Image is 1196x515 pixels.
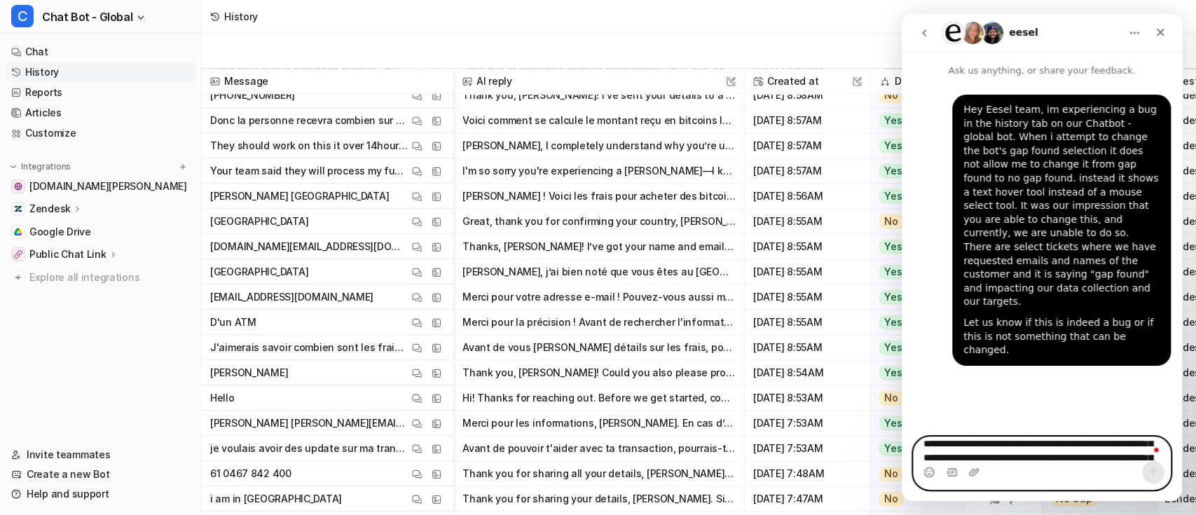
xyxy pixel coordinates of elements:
span: [DATE] 8:55AM [750,234,865,259]
button: Avant de vous [PERSON_NAME] détails sur les frais, pourriez-vous me [PERSON_NAME] votre nom, votr... [462,335,736,360]
p: D'un ATM [210,310,256,335]
button: [PERSON_NAME] ! Voici les frais pour acheter des bitcoins à un ATM Localcoin au [GEOGRAPHIC_DATA]... [462,184,736,209]
button: No [871,385,957,411]
a: Chat [6,42,195,62]
button: Yes [871,310,957,335]
button: I'm so sorry you're experiencing a [PERSON_NAME]—I know how frustrating that can feel. You can ex... [462,158,736,184]
p: They should work on this it over 14hours already [210,133,408,158]
span: No [879,391,903,405]
span: Yes [879,290,907,304]
span: [DOMAIN_NAME][PERSON_NAME] [29,179,187,193]
span: Message [207,69,448,94]
span: [DATE] 7:53AM [750,436,865,461]
span: No Gap [1051,492,1097,506]
p: [PERSON_NAME] [210,360,288,385]
span: Yes [879,240,907,254]
span: Yes [879,416,907,430]
span: Yes [879,441,907,455]
button: Yes [871,108,957,133]
span: [DATE] 8:55AM [750,310,865,335]
button: Yes [871,133,957,158]
img: menu_add.svg [178,162,188,172]
a: Articles [6,103,195,123]
span: Yes [879,139,907,153]
span: [DATE] 8:57AM [750,158,865,184]
span: [DATE] 8:55AM [750,335,865,360]
span: [DATE] 8:55AM [750,209,865,234]
a: Google DriveGoogle Drive [6,222,195,242]
img: expand menu [8,162,18,172]
button: Yes [871,158,957,184]
a: price-agg-sandy.vercel.app[DOMAIN_NAME][PERSON_NAME] [6,177,195,196]
span: AI reply [460,69,738,94]
p: [PERSON_NAME] [PERSON_NAME][EMAIL_ADDRESS][DOMAIN_NAME] [GEOGRAPHIC_DATA] [210,411,408,436]
button: Yes [871,284,957,310]
button: Great, thank you for confirming your country, [PERSON_NAME]! How can I assist you [DATE]? [462,209,736,234]
button: No [871,209,957,234]
p: Public Chat Link [29,247,106,261]
span: No [879,88,903,102]
span: Explore all integrations [29,266,190,289]
p: Donc la personne recevra combien sur 350CAD$ [210,108,408,133]
img: Google Drive [14,228,22,236]
span: [DATE] 8:54AM [750,360,865,385]
a: Reports [6,83,195,102]
span: No [879,467,903,481]
span: [DATE] 8:53AM [750,385,865,411]
button: [PERSON_NAME], j’ai bien noté que vous êtes au [GEOGRAPHIC_DATA] et votre e-mail est [EMAIL_ADDRE... [462,259,736,284]
p: 61 0467 842 400 [210,461,291,486]
a: Help and support [6,484,195,504]
iframe: To enrich screen reader interactions, please activate Accessibility in Grammarly extension settings [902,14,1182,501]
span: Chat Bot - Global [42,7,132,27]
p: Your team said they will process my funds since [DATE] I haven’t received nothing yet 😭 [210,158,408,184]
span: [DATE] 7:53AM [750,411,865,436]
button: Hi! Thanks for reaching out. Before we get started, could you please provide your name, email, an... [462,385,736,411]
span: Google Drive [29,225,91,239]
span: Yes [879,341,907,355]
a: Explore all integrations [6,268,195,287]
button: Merci pour les informations, [PERSON_NAME]. En cas d’erreur ou d’échec de transaction, sois rassu... [462,411,736,436]
span: [DATE] 8:55AM [750,284,865,310]
p: je voulais avoir des update sur ma transaction vous m’avez dit hier que vous aller renvoyez les c... [210,436,408,461]
span: [DATE] 8:58AM [750,83,865,108]
span: Yes [879,114,907,128]
span: Yes [879,366,907,380]
button: Yes [871,234,957,259]
p: [DOMAIN_NAME][EMAIL_ADDRESS][DOMAIN_NAME] [210,234,408,259]
button: Yes [871,335,957,360]
button: Yes [871,411,957,436]
button: Thank you for sharing your details, [PERSON_NAME]. Since you mentioned you tried to use a Localco... [462,486,736,511]
span: [DATE] 8:57AM [750,108,865,133]
p: Hello [210,385,235,411]
button: Voici comment se calcule le montant reçu en bitcoins lors d’un achat de 350 CAD$ à un ATM Localco... [462,108,736,133]
span: Yes [879,315,907,329]
button: Thank you for sharing all your details, [PERSON_NAME]. I’m connecting you with a support speciali... [462,461,736,486]
button: No [871,486,957,511]
span: [DATE] 7:47AM [750,486,865,511]
p: Integrations [21,161,71,172]
p: Zendesk [29,202,71,216]
p: [PERSON_NAME] [GEOGRAPHIC_DATA] [210,184,389,209]
p: [PHONE_NUMBER] [210,83,295,108]
img: Public Chat Link [14,250,22,259]
span: [DATE] 7:48AM [750,461,865,486]
span: Created at [750,69,865,94]
span: Yes [879,164,907,178]
span: [DATE] 8:55AM [750,259,865,284]
span: No [879,214,903,228]
a: Customize [6,123,195,143]
button: Thank you, [PERSON_NAME]! I’ve sent your details to a team member who will personally review your... [462,83,736,108]
button: Yes [871,259,957,284]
